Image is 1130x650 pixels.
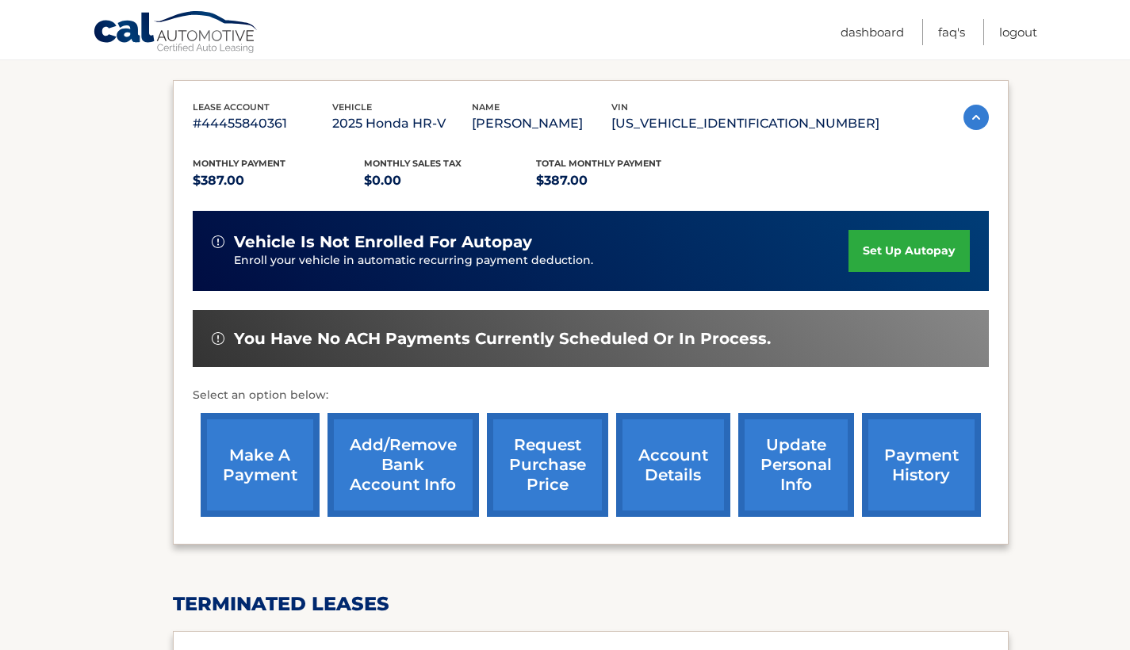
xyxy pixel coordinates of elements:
a: account details [616,413,730,517]
span: vin [611,101,628,113]
p: Enroll your vehicle in automatic recurring payment deduction. [234,252,849,270]
span: lease account [193,101,270,113]
p: #44455840361 [193,113,332,135]
span: vehicle is not enrolled for autopay [234,232,532,252]
img: alert-white.svg [212,235,224,248]
a: request purchase price [487,413,608,517]
span: vehicle [332,101,372,113]
a: Logout [999,19,1037,45]
span: Monthly Payment [193,158,285,169]
a: make a payment [201,413,320,517]
span: Monthly sales Tax [364,158,462,169]
span: You have no ACH payments currently scheduled or in process. [234,329,771,349]
p: [US_VEHICLE_IDENTIFICATION_NUMBER] [611,113,879,135]
h2: terminated leases [173,592,1009,616]
span: Total Monthly Payment [536,158,661,169]
p: 2025 Honda HR-V [332,113,472,135]
p: $0.00 [364,170,536,192]
a: payment history [862,413,981,517]
p: Select an option below: [193,386,989,405]
a: update personal info [738,413,854,517]
p: $387.00 [193,170,365,192]
img: alert-white.svg [212,332,224,345]
a: Dashboard [841,19,904,45]
a: Add/Remove bank account info [328,413,479,517]
span: name [472,101,500,113]
p: $387.00 [536,170,708,192]
a: Cal Automotive [93,10,259,56]
a: set up autopay [848,230,969,272]
a: FAQ's [938,19,965,45]
p: [PERSON_NAME] [472,113,611,135]
img: accordion-active.svg [963,105,989,130]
